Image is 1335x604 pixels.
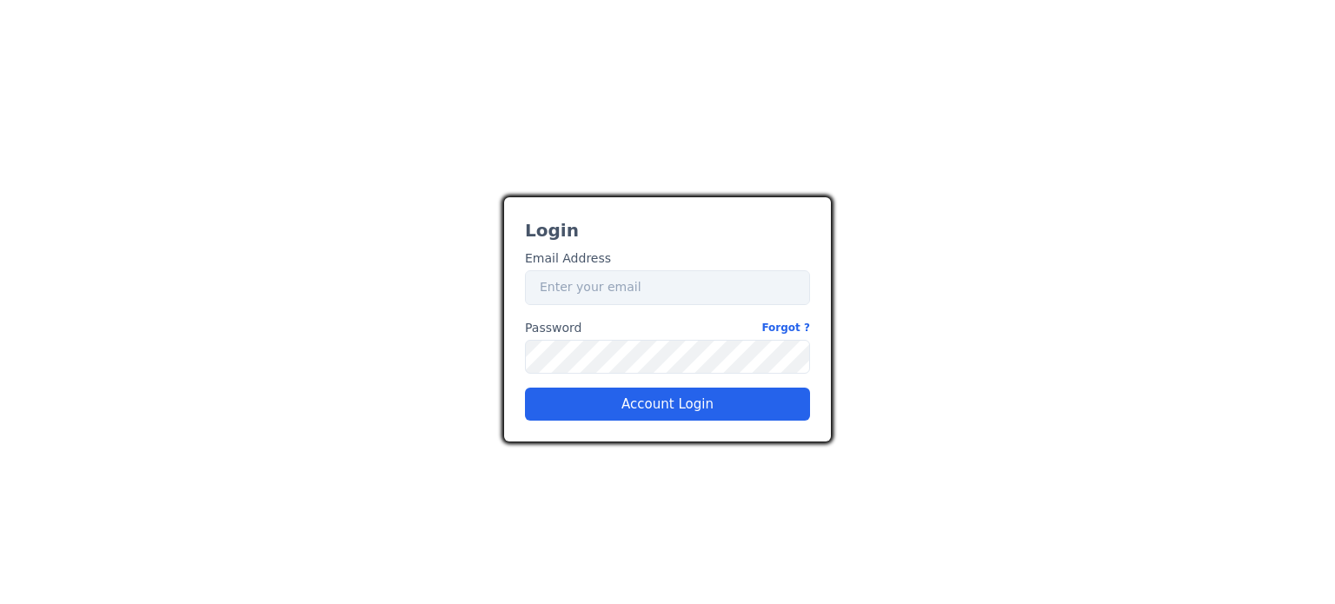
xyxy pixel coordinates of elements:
label: Email Address [525,249,611,268]
button: Account Login [525,388,810,421]
h3: Login [525,218,810,242]
a: Forgot ? [761,319,810,337]
input: Enter your email [525,270,810,305]
label: Password [525,319,810,337]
